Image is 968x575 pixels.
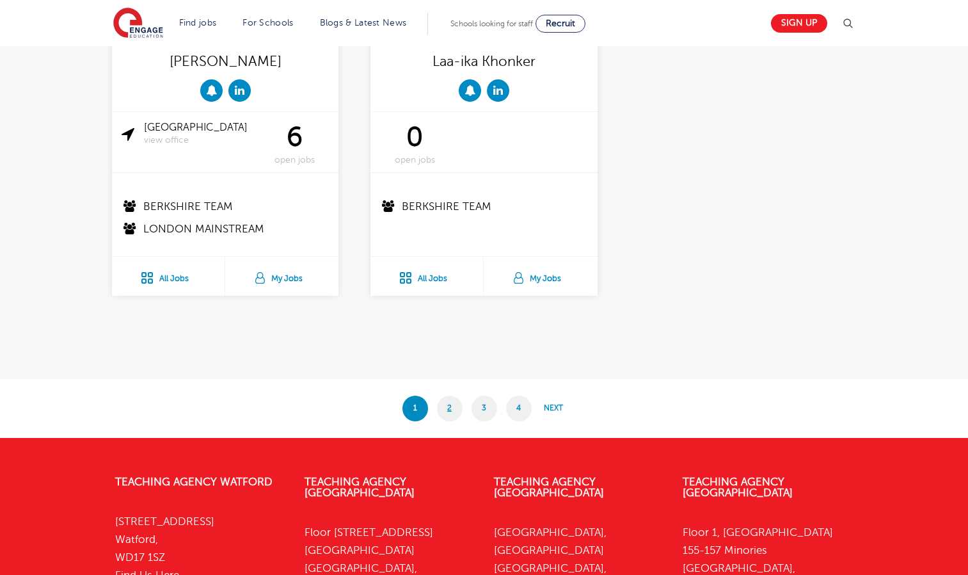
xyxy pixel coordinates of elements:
a: Teaching Agency [GEOGRAPHIC_DATA] [494,476,604,499]
a: 4 [506,396,532,421]
p: Berkshire Team [380,198,589,215]
p: Berkshire Team [122,198,331,215]
span: Recruit [546,19,575,28]
a: My Jobs [225,257,338,296]
div: 6 [260,122,329,166]
a: Recruit [536,15,585,33]
div: Laa-ika Khonker [380,48,587,73]
a: [GEOGRAPHIC_DATA]view office [144,122,260,146]
p: London Mainstream [122,221,331,237]
div: 0 [380,122,449,166]
a: Sign up [771,14,827,33]
a: Teaching Agency [GEOGRAPHIC_DATA] [683,476,793,499]
a: Teaching Agency Watford [115,476,273,488]
a: Blogs & Latest News [320,18,407,28]
a: Find jobs [179,18,217,28]
a: All Jobs [112,257,225,296]
span: Schools looking for staff [450,19,533,28]
span: open jobs [380,155,449,166]
span: 1 [402,396,428,421]
span: open jobs [260,155,329,166]
a: Next [541,396,566,421]
a: Teaching Agency [GEOGRAPHIC_DATA] [305,476,415,499]
a: All Jobs [370,257,483,296]
a: For Schools [242,18,293,28]
span: view office [144,135,260,146]
a: 2 [437,396,463,421]
img: Engage Education [113,8,163,40]
a: My Jobs [484,257,597,296]
a: 3 [472,396,497,421]
div: [PERSON_NAME] [122,48,329,73]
